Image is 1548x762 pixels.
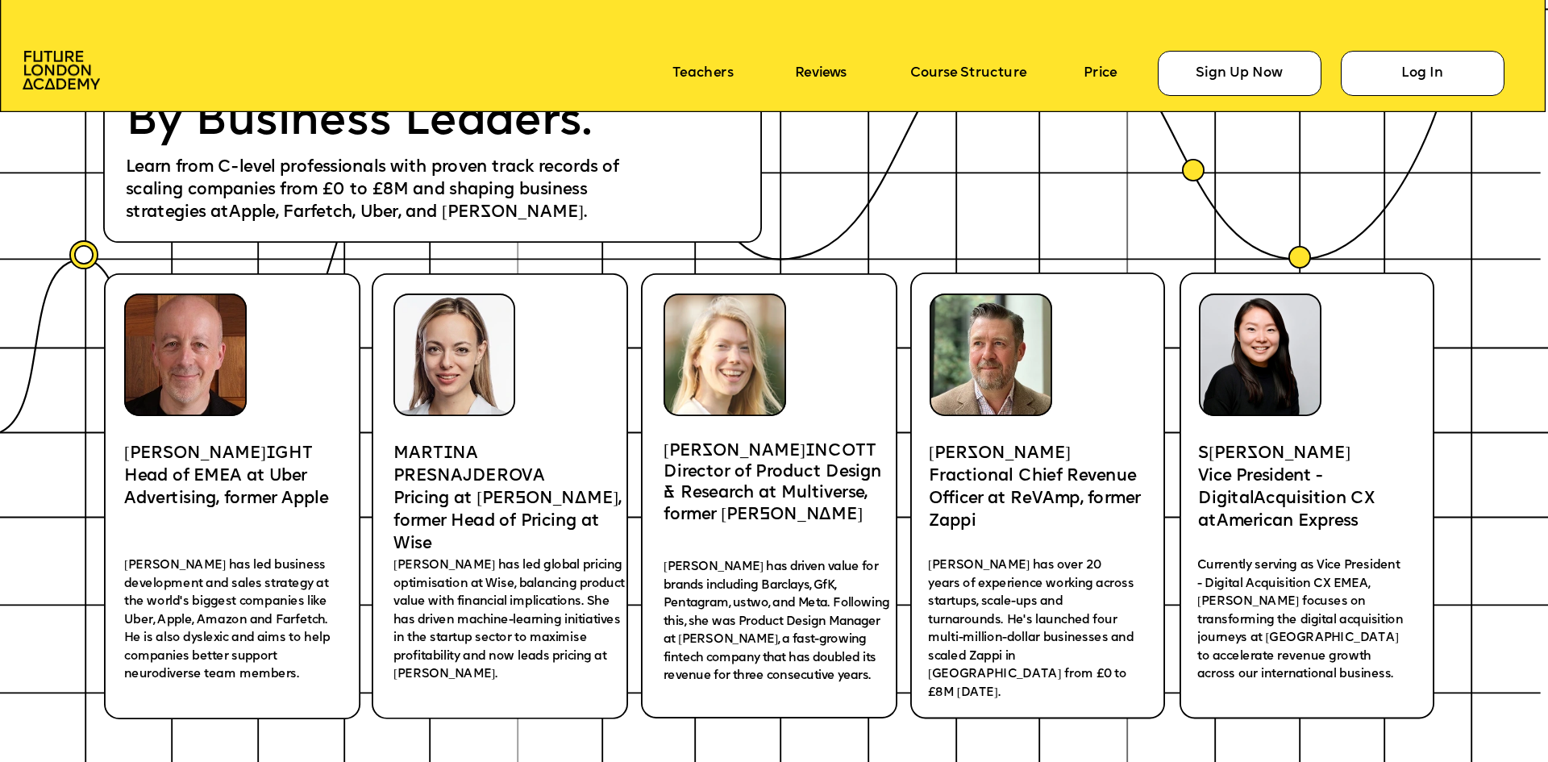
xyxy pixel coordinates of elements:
a: Price [1084,65,1117,81]
span: [PERSON_NAME] has over 20 years of experience working across startups, scale-ups and turnarounds.... [928,559,1137,698]
span: MART [393,446,443,463]
img: image-aac980e9-41de-4c2d-a048-f29dd30a0068.png [23,51,100,90]
span: [PERSON_NAME] [929,446,1071,463]
p: Fractional Chief Revenue Officer at ReV mp, former Zappi [929,466,1146,534]
span: NCOTT [814,443,876,460]
a: Teachers [672,65,733,81]
span: Currently serving as Vice President - Digital Acquisition CX EMEA, [PERSON_NAME] focuses on trans... [1197,559,1406,680]
span: I [805,443,814,460]
p: By Business Leaders. [126,96,630,149]
span: I [266,446,275,463]
span: I [443,446,451,463]
span: GHT [275,446,313,463]
span: A [1216,514,1228,531]
span: [PERSON_NAME] [124,446,266,463]
span: A [1042,491,1055,508]
span: Head of EMEA at Uber Advertising, former Apple [124,468,328,508]
p: Director of Product Design & Research at Multiverse, former [PERSON_NAME] [664,463,897,527]
p: Learn from C-level professionals with proven track records of scaling companies from £0 to £8M an... [126,156,651,224]
span: Apple, Farfetch, Uber, and [PERSON_NAME]. [228,205,586,222]
span: [PERSON_NAME] has led business development and sales strategy at the world's biggest companies li... [124,559,333,680]
p: Pricing at [PERSON_NAME], former Head of Pricing at Wise [393,489,622,556]
p: Vice President - Digital cquisition CX at merican Express [1198,466,1420,534]
span: [PERSON_NAME] has driven value for brands including Barclays, GfK, Pentagram, ustwo, and Meta. Fo... [664,560,893,681]
a: Course Structure [910,65,1026,81]
a: Reviews [795,65,847,81]
span: NA PRESNAJDEROVA [393,446,545,485]
span: A [1254,491,1266,508]
span: [PERSON_NAME] [1209,446,1350,463]
span: S [1198,446,1209,463]
span: [PERSON_NAME] [664,443,805,460]
span: [PERSON_NAME] has led global pricing optimisation at Wise, balancing product value with financial... [393,559,628,680]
